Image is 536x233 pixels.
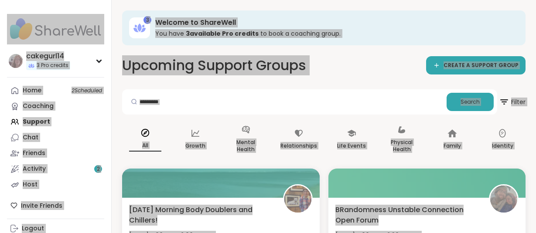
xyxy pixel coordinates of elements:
[7,198,104,213] div: Invite Friends
[386,137,418,155] p: Physical Health
[230,137,262,155] p: Mental Health
[72,87,102,94] span: 2 Scheduled
[7,130,104,145] a: Chat
[7,145,104,161] a: Friends
[37,62,68,69] span: 3 Pro credits
[129,205,273,226] span: [DATE] Morning Body Doublers and Chillers!
[426,56,526,74] a: CREATE A SUPPORT GROUP
[337,141,366,151] p: Life Events
[26,51,70,61] div: cakegurl14
[23,180,38,189] div: Host
[7,83,104,98] a: Home2Scheduled
[185,141,205,151] p: Growth
[335,205,480,226] span: BRandomness Unstable Connection Open Forum
[284,186,311,213] img: AmberWolffWizard
[23,165,46,173] div: Activity
[7,98,104,114] a: Coaching
[23,149,45,158] div: Friends
[23,102,54,111] div: Coaching
[122,56,306,75] h2: Upcoming Support Groups
[7,14,104,44] img: ShareWell Nav Logo
[444,141,461,151] p: Family
[280,141,317,151] p: Relationships
[155,29,513,38] h3: You have to book a coaching group.
[499,89,526,115] button: Filter
[22,224,44,233] div: Logout
[129,140,161,152] p: All
[7,161,104,177] a: Activity2
[186,29,259,38] b: 3 available Pro credit s
[499,91,526,112] span: Filter
[97,165,100,173] span: 2
[23,86,41,95] div: Home
[447,93,494,111] button: Search
[143,16,151,24] div: 3
[155,18,513,27] h3: Welcome to ShareWell
[9,54,23,68] img: cakegurl14
[461,98,480,106] span: Search
[444,62,519,69] span: CREATE A SUPPORT GROUP
[492,141,513,151] p: Identity
[23,133,38,142] div: Chat
[490,186,517,213] img: BRandom502
[7,177,104,192] a: Host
